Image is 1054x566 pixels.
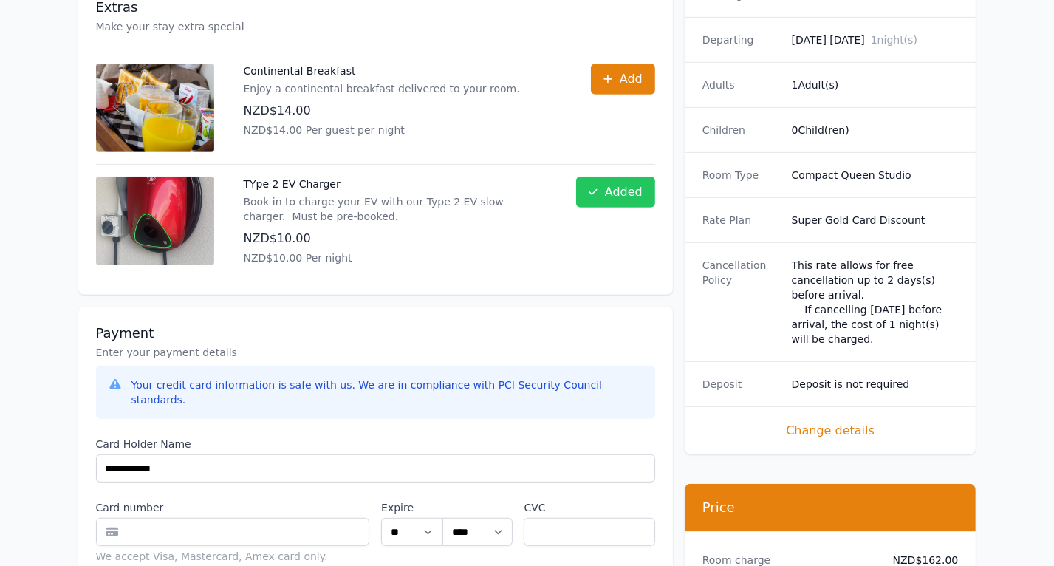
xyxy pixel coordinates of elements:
[96,549,370,564] div: We accept Visa, Mastercard, Amex card only.
[605,183,643,201] span: Added
[244,177,547,191] p: TYpe 2 EV Charger
[702,499,959,516] h3: Price
[792,377,959,392] dd: Deposit is not required
[96,324,655,342] h3: Payment
[524,500,654,515] label: CVC
[244,81,520,96] p: Enjoy a continental breakfast delivered to your room.
[792,213,959,228] dd: Super Gold Card Discount
[131,378,643,407] div: Your credit card information is safe with us. We are in compliance with PCI Security Council stan...
[96,345,655,360] p: Enter your payment details
[792,33,959,47] dd: [DATE] [DATE]
[871,34,917,46] span: 1 night(s)
[96,19,655,34] p: Make your stay extra special
[244,194,547,224] p: Book in to charge your EV with our Type 2 EV slow charger. Must be pre-booked.
[792,78,959,92] dd: 1 Adult(s)
[381,500,442,515] label: Expire
[96,177,214,265] img: TYpe 2 EV Charger
[702,123,780,137] dt: Children
[702,377,780,392] dt: Deposit
[792,168,959,183] dd: Compact Queen Studio
[702,422,959,440] span: Change details
[620,70,643,88] span: Add
[244,64,520,78] p: Continental Breakfast
[591,64,655,95] button: Add
[96,437,655,451] label: Card Holder Name
[442,500,512,515] label: .
[96,64,214,152] img: Continental Breakfast
[792,123,959,137] dd: 0 Child(ren)
[702,168,780,183] dt: Room Type
[244,230,547,248] p: NZD$10.00
[702,258,780,347] dt: Cancellation Policy
[96,500,370,515] label: Card number
[702,213,780,228] dt: Rate Plan
[244,250,547,265] p: NZD$10.00 Per night
[244,102,520,120] p: NZD$14.00
[702,78,780,92] dt: Adults
[702,33,780,47] dt: Departing
[576,177,655,208] button: Added
[244,123,520,137] p: NZD$14.00 Per guest per night
[792,258,959,347] div: This rate allows for free cancellation up to 2 days(s) before arrival. If cancelling [DATE] befor...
